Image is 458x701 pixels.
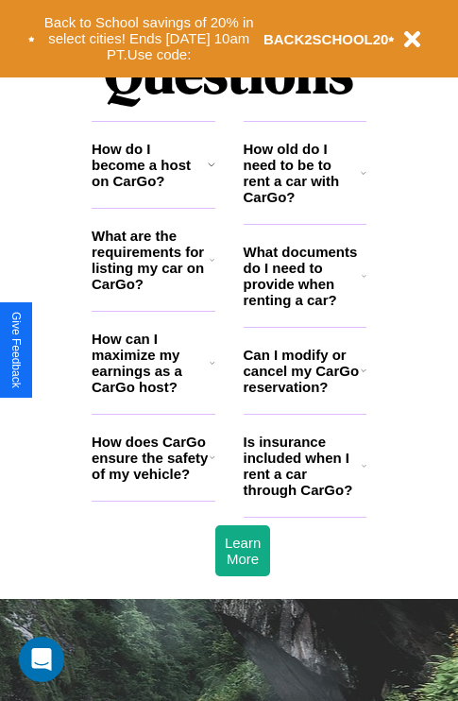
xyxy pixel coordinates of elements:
button: Back to School savings of 20% in select cities! Ends [DATE] 10am PT.Use code: [35,9,263,68]
h3: What documents do I need to provide when renting a car? [244,244,363,308]
h3: How can I maximize my earnings as a CarGo host? [92,331,210,395]
h3: How do I become a host on CarGo? [92,141,208,189]
h3: What are the requirements for listing my car on CarGo? [92,228,210,292]
button: Learn More [215,525,270,576]
h3: How old do I need to be to rent a car with CarGo? [244,141,362,205]
div: Give Feedback [9,312,23,388]
div: Open Intercom Messenger [19,637,64,682]
b: BACK2SCHOOL20 [263,31,389,47]
h3: Can I modify or cancel my CarGo reservation? [244,347,361,395]
h3: Is insurance included when I rent a car through CarGo? [244,434,362,498]
h3: How does CarGo ensure the safety of my vehicle? [92,434,210,482]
